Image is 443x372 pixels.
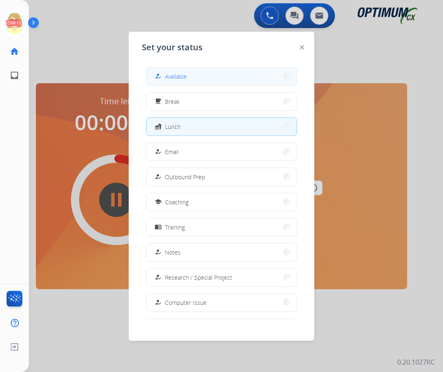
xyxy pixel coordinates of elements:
[155,274,162,281] mat-icon: how_to_reg
[165,248,181,257] span: Notes
[146,218,297,236] button: Training
[397,357,435,367] p: 0.20.1027RC
[300,45,304,49] img: close-button
[165,147,179,156] span: Email
[155,73,162,80] mat-icon: how_to_reg
[146,143,297,161] button: Email
[155,249,162,256] mat-icon: how_to_reg
[165,298,207,307] span: Computer Issue
[146,168,297,186] button: Outbound Prep
[146,319,297,337] button: Internet Issue
[146,243,297,261] button: Notes
[155,148,162,155] mat-icon: how_to_reg
[155,224,162,231] mat-icon: menu_book
[155,299,162,306] mat-icon: how_to_reg
[165,198,189,206] span: Coaching
[165,97,180,106] span: Break
[165,273,232,282] span: Research / Special Project
[146,193,297,211] button: Coaching
[9,70,19,80] mat-icon: inbox
[165,72,187,81] span: Available
[155,173,162,180] mat-icon: how_to_reg
[146,269,297,286] button: Research / Special Project
[146,93,297,110] button: Break
[155,199,162,206] mat-icon: school
[155,123,162,130] mat-icon: fastfood
[155,98,162,105] mat-icon: free_breakfast
[9,47,19,56] mat-icon: home
[165,223,185,232] span: Training
[146,294,297,311] button: Computer Issue
[146,68,297,85] button: Available
[165,122,181,131] span: Lunch
[142,42,203,53] span: Set your status
[165,173,205,181] span: Outbound Prep
[146,118,297,136] button: Lunch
